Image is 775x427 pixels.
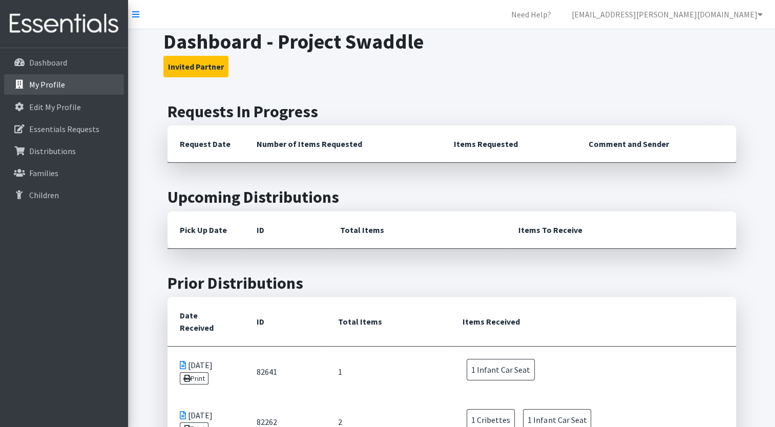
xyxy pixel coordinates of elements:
[4,7,124,41] img: HumanEssentials
[4,74,124,95] a: My Profile
[467,359,535,380] span: 1 Infant Car Seat
[167,297,244,347] th: Date Received
[29,146,76,156] p: Distributions
[244,125,442,163] th: Number of Items Requested
[503,4,559,25] a: Need Help?
[167,187,736,207] h2: Upcoming Distributions
[29,102,81,112] p: Edit My Profile
[4,163,124,183] a: Families
[4,119,124,139] a: Essentials Requests
[450,297,736,347] th: Items Received
[29,79,65,90] p: My Profile
[328,211,506,249] th: Total Items
[167,211,244,249] th: Pick Up Date
[326,347,450,397] td: 1
[326,297,450,347] th: Total Items
[442,125,576,163] th: Items Requested
[576,125,736,163] th: Comment and Sender
[563,4,771,25] a: [EMAIL_ADDRESS][PERSON_NAME][DOMAIN_NAME]
[29,124,99,134] p: Essentials Requests
[4,141,124,161] a: Distributions
[244,347,326,397] td: 82641
[167,102,736,121] h2: Requests In Progress
[4,97,124,117] a: Edit My Profile
[180,372,209,385] a: Print
[244,211,328,249] th: ID
[29,168,58,178] p: Families
[29,190,59,200] p: Children
[4,52,124,73] a: Dashboard
[167,125,244,163] th: Request Date
[244,297,326,347] th: ID
[29,57,67,68] p: Dashboard
[163,29,740,54] h1: Dashboard - Project Swaddle
[4,185,124,205] a: Children
[167,273,736,293] h2: Prior Distributions
[163,56,228,77] button: Invited Partner
[167,347,244,397] td: [DATE]
[506,211,736,249] th: Items To Receive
